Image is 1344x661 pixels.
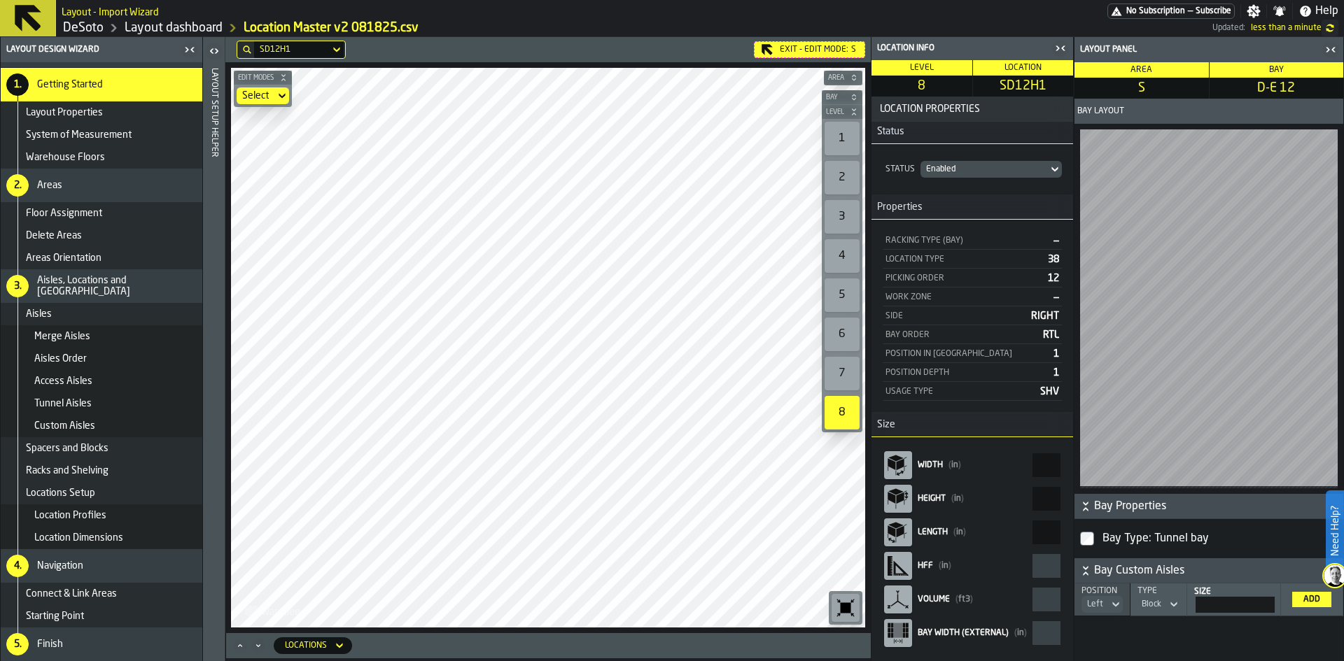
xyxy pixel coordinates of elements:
[1126,6,1185,16] span: No Subscription
[1094,498,1340,515] span: Bay Properties
[939,562,951,570] span: in
[1,303,202,325] li: menu Aisles
[6,633,29,655] div: 5.
[874,78,969,94] span: 8
[1321,41,1340,58] label: button-toggle-Close me
[871,37,1073,60] header: Location Info
[1032,520,1060,544] input: react-aria1869009307-:r3n2c: react-aria1869009307-:r3n2c:
[885,349,1048,359] div: Position in [GEOGRAPHIC_DATA]
[1053,236,1059,246] span: —
[243,45,251,54] div: hide filter
[1080,525,1338,553] label: InputCheckbox-label-react-aria1869009307-:r3n23:
[34,353,87,364] span: Aisles Order
[1080,586,1124,613] div: PositionDropdownMenuValue-
[34,331,90,342] span: Merge Aisles
[825,200,860,234] div: 3
[822,90,862,104] button: button-
[871,412,1073,437] h3: title-section-Size
[1014,629,1017,637] span: (
[1,101,202,124] li: menu Layout Properties
[918,629,1009,637] span: Bay Width (External)
[285,641,327,651] div: DropdownMenuValue-locations
[885,387,1035,397] div: Usage Type
[963,528,966,536] span: )
[883,231,1062,250] div: StatList-item-Racking Type (Bay)
[970,595,973,604] span: )
[1,202,202,225] li: menu Floor Assignment
[1053,292,1059,302] span: —
[754,41,865,58] div: Exit - Edit Mode:
[242,90,269,101] div: DropdownMenuValue-none
[62,4,159,18] h2: Sub Title
[885,311,1025,321] div: Side
[1,269,202,303] li: menu Aisles, Locations and Bays
[1077,45,1321,55] div: Layout panel
[6,275,29,297] div: 3.
[1327,492,1343,570] label: Need Help?
[1,247,202,269] li: menu Areas Orientation
[1212,23,1245,33] span: Updated:
[918,495,946,503] span: Height
[883,306,1062,325] div: StatList-item-Side
[825,318,860,351] div: 6
[871,201,923,213] span: Properties
[274,637,352,654] div: DropdownMenuValue-locations
[26,129,132,141] span: System of Measurement
[125,20,223,36] a: link-to-/wh/i/53489ce4-9a4e-4130-9411-87a947849922/designer
[1079,586,1123,596] div: Position
[254,41,344,58] div: DropdownMenuValue-SD12H1
[235,74,276,82] span: Edit Modes
[1,325,202,348] li: menu Merge Aisles
[237,87,289,104] div: DropdownMenuValue-none
[1,482,202,504] li: menu Locations Setup
[1188,6,1193,16] span: —
[871,419,895,430] span: Size
[26,588,117,599] span: Connect & Link Areas
[883,482,1062,516] label: react-aria1869009307-:r3n2a:
[26,152,105,163] span: Warehouse Floors
[871,126,904,137] span: Status
[885,368,1048,378] div: Position Depth
[918,528,948,536] span: Length
[37,560,83,571] span: Navigation
[851,45,856,55] span: S
[1107,3,1235,19] div: Menu Subscription
[1136,586,1181,613] div: TypeDropdownMenuValue-1
[883,516,1062,549] label: react-aria1869009307-:r3n2c:
[1196,6,1231,16] span: Subscribe
[822,105,862,119] button: button-
[1032,453,1060,477] input: react-aria1869009307-:r3n28: react-aria1869009307-:r3n28:
[1,504,202,527] li: menu Location Profiles
[1,627,202,661] li: menu Finish
[34,376,92,387] span: Access Aisles
[63,20,104,36] a: link-to-/wh/i/53489ce4-9a4e-4130-9411-87a947849922
[250,639,267,653] button: Minimize
[26,443,108,454] span: Spacers and Blocks
[34,398,92,409] span: Tunnel Aisles
[1004,64,1042,72] span: Location
[883,583,1062,616] label: react-aria1869009307-:r3n2g:
[1130,66,1152,74] span: Area
[948,461,961,469] span: in
[1053,349,1059,359] span: 1
[34,420,95,432] span: Custom Aisles
[1,437,202,460] li: menu Spacers and Blocks
[883,164,918,174] div: Status
[825,74,847,82] span: Area
[955,595,958,604] span: (
[822,393,862,432] div: button-toolbar-undefined
[825,278,860,312] div: 5
[948,461,951,469] span: (
[1032,588,1060,611] input: react-aria1869009307-:r3n2g: react-aria1869009307-:r3n2g:
[874,43,1051,53] div: Location Info
[883,363,1062,382] div: StatList-item-Position Depth
[26,253,101,264] span: Areas Orientation
[951,495,964,503] span: in
[871,194,1073,220] h3: title-section-Properties
[1,124,202,146] li: menu System of Measurement
[1107,3,1235,19] a: link-to-/wh/i/53489ce4-9a4e-4130-9411-87a947849922/pricing/
[1135,586,1179,596] div: Type
[1322,20,1338,36] label: button-toggle-undefined
[1293,3,1344,20] label: button-toggle-Help
[885,330,1037,340] div: Bay Order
